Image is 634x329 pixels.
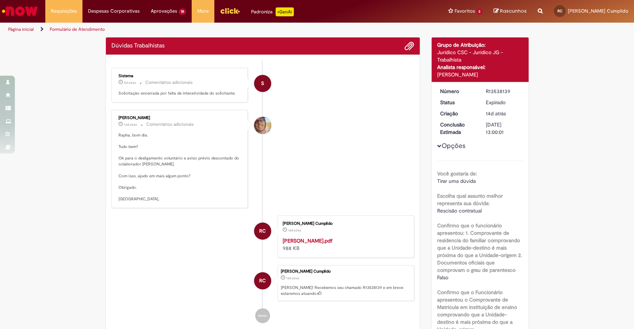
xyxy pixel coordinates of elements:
small: Comentários adicionais [145,79,193,86]
a: [PERSON_NAME].pdf [283,237,332,244]
div: 16/09/2025 08:52:43 [486,110,520,117]
div: [PERSON_NAME] Cumplido [283,221,406,226]
dt: Criação [435,110,480,117]
b: Você gostaria de: [437,170,477,177]
div: Pedro Henrique De Oliveira Alves [254,117,271,134]
div: [PERSON_NAME] Cumplido [281,269,410,274]
dt: Status [435,99,480,106]
p: [PERSON_NAME]! Recebemos seu chamado R13538139 e em breve estaremos atuando. [281,285,410,296]
span: [PERSON_NAME] Cumplido [568,8,628,14]
b: Confirmo que o funcionário apresentou: 1. Comprovante de residencia do familiar comprovando que a... [437,222,522,273]
p: Solicitação encerrada por falta de interatividade do solicitante. [118,91,242,96]
span: More [197,7,209,15]
p: +GenAi [276,7,294,16]
span: 14d atrás [486,110,506,117]
div: [DATE] 13:00:01 [486,121,520,136]
div: [PERSON_NAME] [118,116,242,120]
span: 5d atrás [124,80,136,85]
span: Falso [437,274,448,281]
span: Requisições [51,7,77,15]
div: Raphaela Vianna Cumplido [254,223,271,240]
span: RC [259,272,266,290]
div: 988 KB [283,237,406,252]
div: Expirado [486,99,520,106]
ul: Trilhas de página [6,23,417,36]
span: 13d atrás [124,122,137,127]
div: [PERSON_NAME] [437,71,523,78]
li: Raphaela Vianna Cumplido [111,265,414,301]
span: Rescisão contratual [437,207,482,214]
img: click_logo_yellow_360x200.png [220,5,240,16]
button: Adicionar anexos [404,41,414,51]
div: Padroniza [251,7,294,16]
div: Grupo de Atribuição: [437,41,523,49]
time: 16/09/2025 08:52:43 [286,276,299,280]
dt: Conclusão Estimada [435,121,480,136]
div: R13538139 [486,88,520,95]
span: Rascunhos [500,7,527,14]
dt: Número [435,88,480,95]
div: Sistema [118,74,242,78]
span: S [261,75,264,92]
span: RC [259,222,266,240]
img: ServiceNow [1,4,39,19]
span: 14d atrás [288,228,301,233]
time: 17/09/2025 09:37:38 [124,122,137,127]
span: Tirar uma dúvida [437,178,476,184]
span: 3 [476,9,482,15]
span: 14d atrás [286,276,299,280]
span: RC [557,9,562,13]
span: Favoritos [454,7,475,15]
p: Rapha, bom dia. Tudo bem? Ok para o desligamento voluntário e aviso prévio descontado do colabora... [118,132,242,202]
a: Página inicial [8,26,34,32]
div: Jurídico CSC - Jurídico JG - Trabalhista [437,49,523,63]
a: Formulário de Atendimento [50,26,105,32]
a: Rascunhos [494,8,527,15]
div: Analista responsável: [437,63,523,71]
div: Raphaela Vianna Cumplido [254,272,271,289]
b: Escolha qual assunto melhor representa sua dúvida: [437,193,503,207]
time: 24/09/2025 16:37:39 [124,80,136,85]
h2: Dúvidas Trabalhistas Histórico de tíquete [111,43,165,49]
div: System [254,75,271,92]
span: Aprovações [151,7,177,15]
span: 18 [179,9,186,15]
time: 16/09/2025 08:52:43 [486,110,506,117]
time: 16/09/2025 08:52:02 [288,228,301,233]
small: Comentários adicionais [146,121,194,128]
span: Despesas Corporativas [88,7,140,15]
